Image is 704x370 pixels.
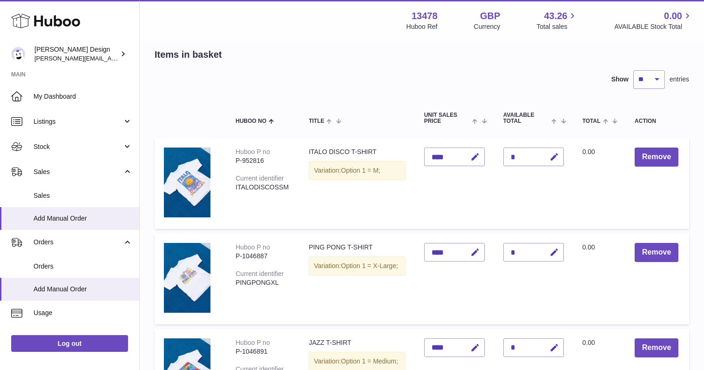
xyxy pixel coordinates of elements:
[34,142,122,151] span: Stock
[635,338,678,357] button: Remove
[503,112,549,124] span: AVAILABLE Total
[34,285,132,294] span: Add Manual Order
[582,339,595,346] span: 0.00
[164,243,210,313] img: PING PONG T-SHIRT
[299,138,415,229] td: ITALO DISCO T-SHIRT
[635,243,678,262] button: Remove
[155,48,222,61] h2: Items in basket
[341,357,398,365] span: Option 1 = Medium;
[611,75,629,84] label: Show
[309,161,406,180] div: Variation:
[34,238,122,247] span: Orders
[536,22,578,31] span: Total sales
[309,118,324,124] span: Title
[236,183,290,192] div: ITALODISCOSSM
[341,167,380,174] span: Option 1 = M;
[236,270,284,277] div: Current identifier
[34,262,132,271] span: Orders
[582,148,595,155] span: 0.00
[670,75,689,84] span: entries
[236,243,270,251] div: Huboo P no
[299,234,415,324] td: PING PONG T-SHIRT
[582,243,595,251] span: 0.00
[236,118,266,124] span: Huboo no
[34,168,122,176] span: Sales
[34,214,132,223] span: Add Manual Order
[474,22,501,31] div: Currency
[34,117,122,126] span: Listings
[236,175,284,182] div: Current identifier
[614,22,693,31] span: AVAILABLE Stock Total
[164,148,210,217] img: ITALO DISCO T-SHIRT
[341,262,398,269] span: Option 1 = X-Large;
[236,339,270,346] div: Huboo P no
[236,278,290,287] div: PINGPONGXL
[34,45,118,63] div: [PERSON_NAME] Design
[635,148,678,167] button: Remove
[635,118,680,124] div: Action
[309,256,406,276] div: Variation:
[536,10,578,31] a: 43.26 Total sales
[664,10,682,22] span: 0.00
[406,22,438,31] div: Huboo Ref
[11,335,128,352] a: Log out
[34,309,132,317] span: Usage
[34,92,132,101] span: My Dashboard
[614,10,693,31] a: 0.00 AVAILABLE Stock Total
[236,252,290,261] div: P-1046887
[582,118,601,124] span: Total
[34,54,237,62] span: [PERSON_NAME][EMAIL_ADDRESS][PERSON_NAME][DOMAIN_NAME]
[34,191,132,200] span: Sales
[424,112,470,124] span: Unit Sales Price
[11,47,25,61] img: madeleine.mcindoe@gmail.com
[236,347,290,356] div: P-1046891
[236,148,270,155] div: Huboo P no
[544,10,567,22] span: 43.26
[412,10,438,22] strong: 13478
[236,156,290,165] div: P-952816
[480,10,500,22] strong: GBP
